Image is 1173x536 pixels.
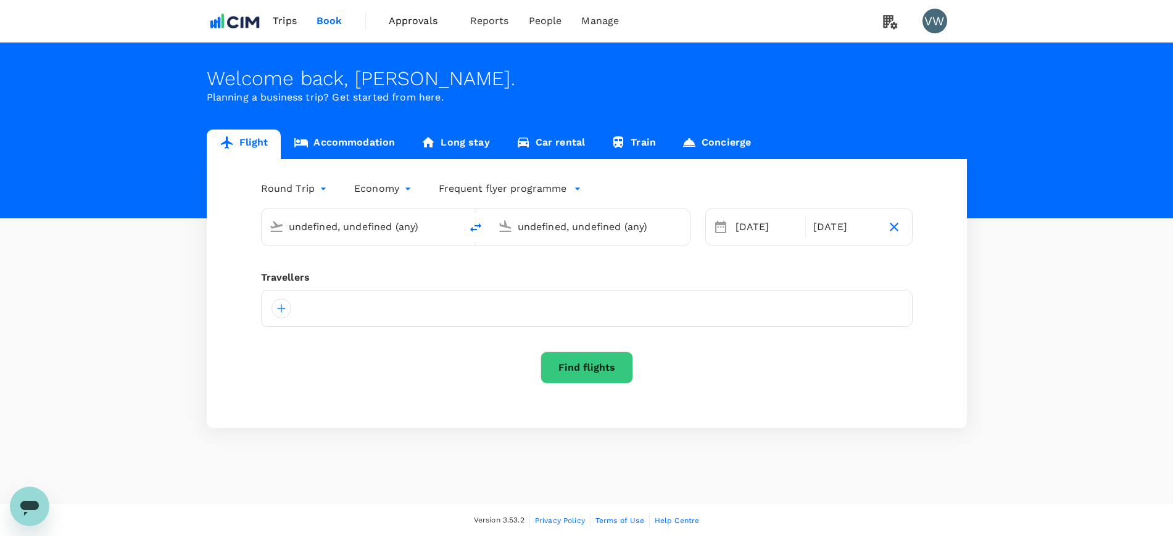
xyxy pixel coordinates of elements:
span: Privacy Policy [535,516,585,525]
span: Book [317,14,342,28]
p: Planning a business trip? Get started from here. [207,90,967,105]
span: Reports [470,14,509,28]
a: Terms of Use [595,514,644,527]
span: People [529,14,562,28]
span: Version 3.53.2 [474,514,524,527]
a: Long stay [408,130,502,159]
button: Frequent flyer programme [439,181,581,196]
a: Car rental [503,130,599,159]
span: Approvals [389,14,450,28]
img: CIM ENVIRONMENTAL PTY LTD [207,7,263,35]
button: Find flights [541,352,633,384]
a: Accommodation [281,130,408,159]
div: Travellers [261,270,913,285]
a: Train [598,130,669,159]
div: Welcome back , [PERSON_NAME] . [207,67,967,90]
input: Going to [518,217,664,236]
button: Open [452,225,455,228]
a: Flight [207,130,281,159]
div: [DATE] [808,215,881,239]
button: delete [461,213,491,242]
div: [DATE] [731,215,803,239]
div: Round Trip [261,179,330,199]
a: Help Centre [655,514,700,527]
input: Depart from [289,217,435,236]
div: VW [922,9,947,33]
span: Trips [273,14,297,28]
span: Help Centre [655,516,700,525]
div: Economy [354,179,414,199]
p: Frequent flyer programme [439,181,566,196]
a: Privacy Policy [535,514,585,527]
button: Open [681,225,684,228]
span: Terms of Use [595,516,644,525]
a: Concierge [669,130,764,159]
span: Manage [581,14,619,28]
iframe: Button to launch messaging window [10,487,49,526]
